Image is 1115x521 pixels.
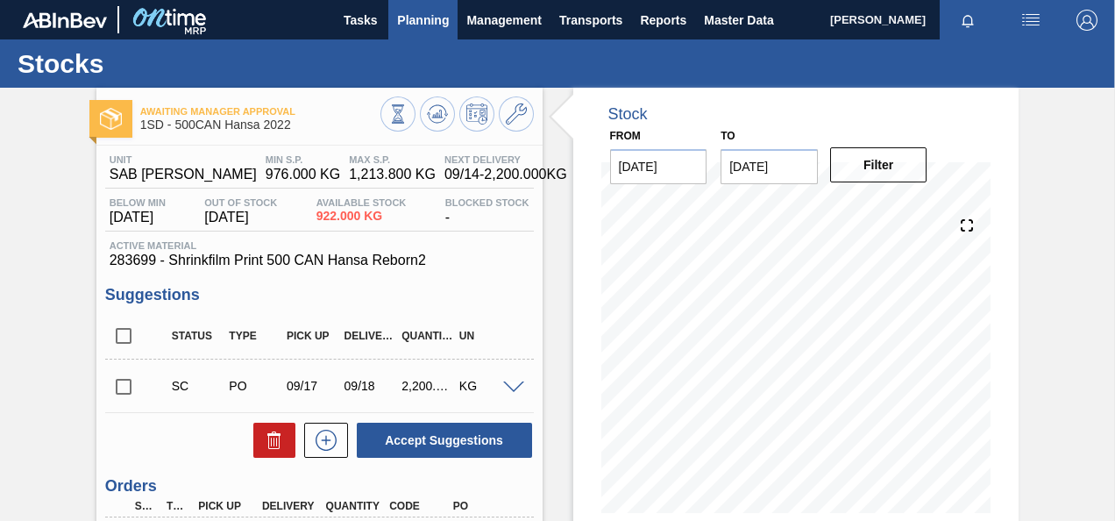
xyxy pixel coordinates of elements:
[348,421,534,460] div: Accept Suggestions
[420,96,455,132] button: Update Chart
[204,197,277,208] span: Out Of Stock
[610,130,641,142] label: From
[110,167,257,182] span: SAB [PERSON_NAME]
[444,167,567,182] span: 09/14 - 2,200.000 KG
[341,10,380,31] span: Tasks
[499,96,534,132] button: Go to Master Data / General
[397,10,449,31] span: Planning
[608,105,648,124] div: Stock
[282,379,344,393] div: 09/17/2025
[445,197,529,208] span: Blocked Stock
[131,500,160,512] div: Step
[559,10,622,31] span: Transports
[385,500,453,512] div: Code
[140,106,380,117] span: Awaiting Manager Approval
[224,330,286,342] div: Type
[245,423,295,458] div: Delete Suggestions
[266,167,340,182] span: 976.000 KG
[640,10,686,31] span: Reports
[105,477,534,496] h3: Orders
[23,12,107,28] img: TNhmsLtSVTkK8tSr43FrP2fwEKptu5GPRR3wAAAABJRU5ErkJggg==
[380,96,415,132] button: Stocks Overview
[105,286,534,304] h3: Suggestions
[110,253,529,268] span: 283699 - Shrinkfilm Print 500 CAN Hansa Reborn2
[349,167,436,182] span: 1,213.800 KG
[940,8,996,32] button: Notifications
[1020,10,1041,31] img: userActions
[110,197,166,208] span: Below Min
[397,330,458,342] div: Quantity
[455,379,516,393] div: KG
[224,379,286,393] div: Purchase order
[316,210,407,223] span: 922.000 KG
[340,330,401,342] div: Delivery
[449,500,517,512] div: PO
[466,10,542,31] span: Management
[140,118,380,132] span: 1SD - 500CAN Hansa 2022
[322,500,390,512] div: Quantity
[194,500,262,512] div: Pick up
[282,330,344,342] div: Pick up
[610,149,707,184] input: mm/dd/yyyy
[110,154,257,165] span: Unit
[162,500,192,512] div: Type
[721,130,735,142] label: to
[110,240,529,251] span: Active Material
[295,423,348,458] div: New suggestion
[349,154,436,165] span: MAX S.P.
[721,149,818,184] input: mm/dd/yyyy
[266,154,340,165] span: MIN S.P.
[167,379,229,393] div: Suggestion Created
[316,197,407,208] span: Available Stock
[167,330,229,342] div: Status
[459,96,494,132] button: Schedule Inventory
[397,379,458,393] div: 2,200.000
[1076,10,1097,31] img: Logout
[204,210,277,225] span: [DATE]
[704,10,773,31] span: Master Data
[340,379,401,393] div: 09/18/2025
[455,330,516,342] div: UN
[444,154,567,165] span: Next Delivery
[100,108,122,130] img: Ícone
[110,210,166,225] span: [DATE]
[18,54,329,74] h1: Stocks
[830,147,927,182] button: Filter
[357,423,532,458] button: Accept Suggestions
[441,197,534,225] div: -
[258,500,326,512] div: Delivery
